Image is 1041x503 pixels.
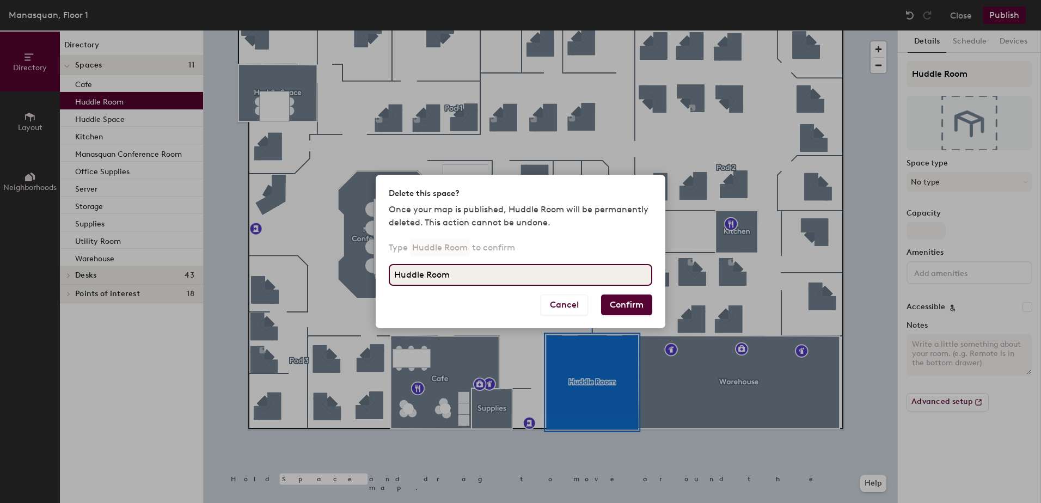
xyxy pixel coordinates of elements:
button: Confirm [601,295,652,315]
button: Cancel [541,295,588,315]
p: Once your map is published, Huddle Room will be permanently deleted. This action cannot be undone. [389,203,652,229]
p: Huddle Room [410,239,470,256]
p: Type to confirm [389,239,515,256]
h2: Delete this space? [389,188,460,199]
